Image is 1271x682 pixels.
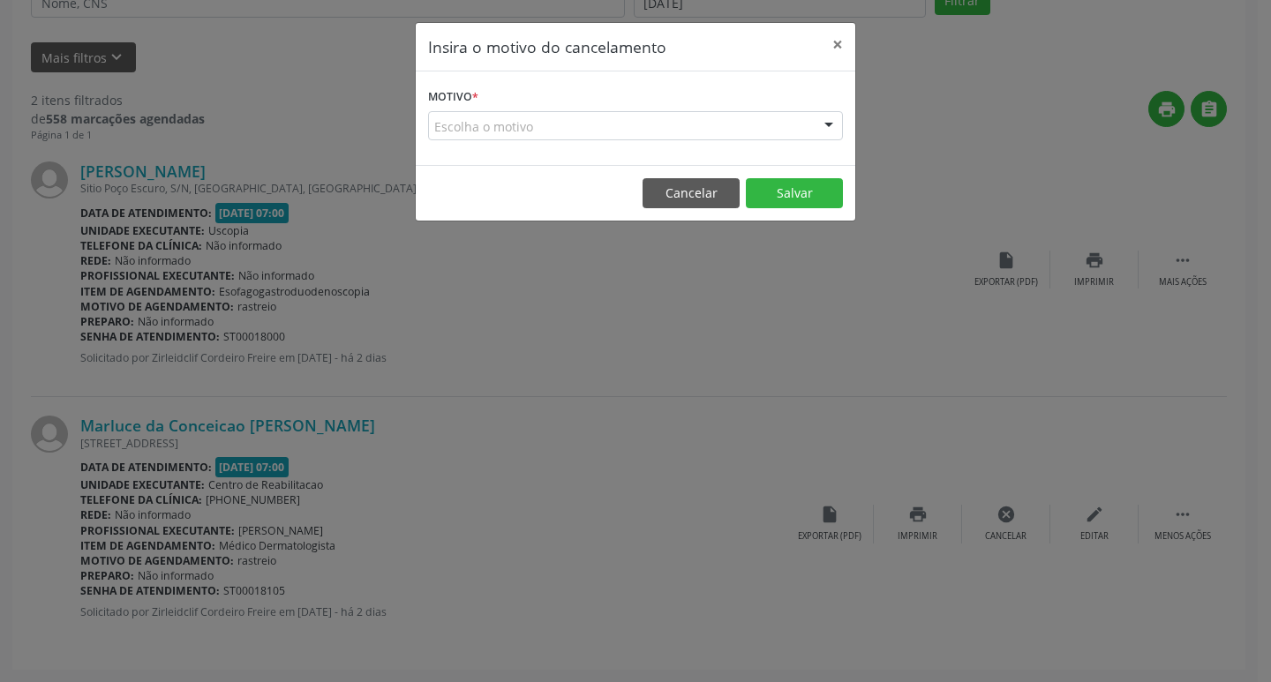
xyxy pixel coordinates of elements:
button: Cancelar [643,178,740,208]
label: Motivo [428,84,478,111]
span: Escolha o motivo [434,117,533,136]
button: Salvar [746,178,843,208]
button: Close [820,23,855,66]
h5: Insira o motivo do cancelamento [428,35,666,58]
